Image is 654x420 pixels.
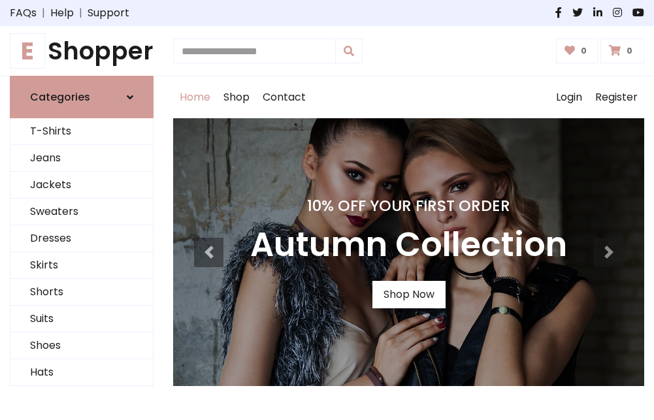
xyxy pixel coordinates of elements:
[37,5,50,21] span: |
[10,359,153,386] a: Hats
[10,5,37,21] a: FAQs
[10,172,153,199] a: Jackets
[74,5,88,21] span: |
[50,5,74,21] a: Help
[88,5,129,21] a: Support
[250,225,567,265] h3: Autumn Collection
[556,39,598,63] a: 0
[173,76,217,118] a: Home
[10,33,45,69] span: E
[256,76,312,118] a: Contact
[10,252,153,279] a: Skirts
[589,76,644,118] a: Register
[623,45,636,57] span: 0
[10,76,154,118] a: Categories
[549,76,589,118] a: Login
[10,37,154,65] a: EShopper
[10,118,153,145] a: T-Shirts
[217,76,256,118] a: Shop
[30,91,90,103] h6: Categories
[10,199,153,225] a: Sweaters
[578,45,590,57] span: 0
[10,332,153,359] a: Shoes
[10,225,153,252] a: Dresses
[250,197,567,215] h4: 10% Off Your First Order
[10,279,153,306] a: Shorts
[600,39,644,63] a: 0
[372,281,446,308] a: Shop Now
[10,306,153,332] a: Suits
[10,145,153,172] a: Jeans
[10,37,154,65] h1: Shopper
